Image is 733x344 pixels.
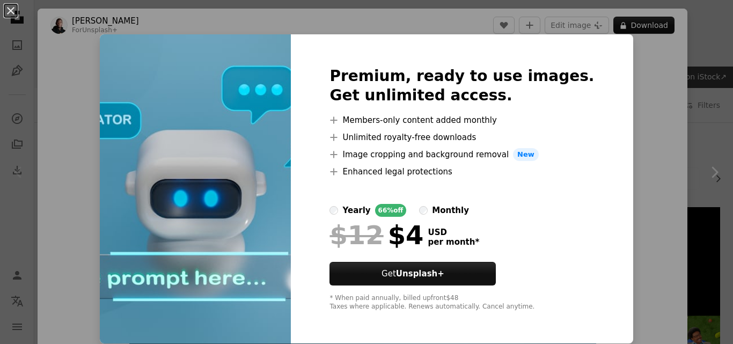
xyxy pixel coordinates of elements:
[428,237,479,247] span: per month *
[329,114,594,127] li: Members-only content added monthly
[329,221,423,249] div: $4
[375,204,407,217] div: 66% off
[432,204,469,217] div: monthly
[513,148,539,161] span: New
[329,206,338,215] input: yearly66%off
[329,148,594,161] li: Image cropping and background removal
[329,131,594,144] li: Unlimited royalty-free downloads
[329,294,594,311] div: * When paid annually, billed upfront $48 Taxes where applicable. Renews automatically. Cancel any...
[100,34,291,343] img: premium_photo-1726079247110-5e593660c7b2
[329,262,496,286] button: GetUnsplash+
[428,228,479,237] span: USD
[342,204,370,217] div: yearly
[396,269,444,279] strong: Unsplash+
[419,206,428,215] input: monthly
[329,67,594,105] h2: Premium, ready to use images. Get unlimited access.
[329,165,594,178] li: Enhanced legal protections
[329,221,383,249] span: $12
